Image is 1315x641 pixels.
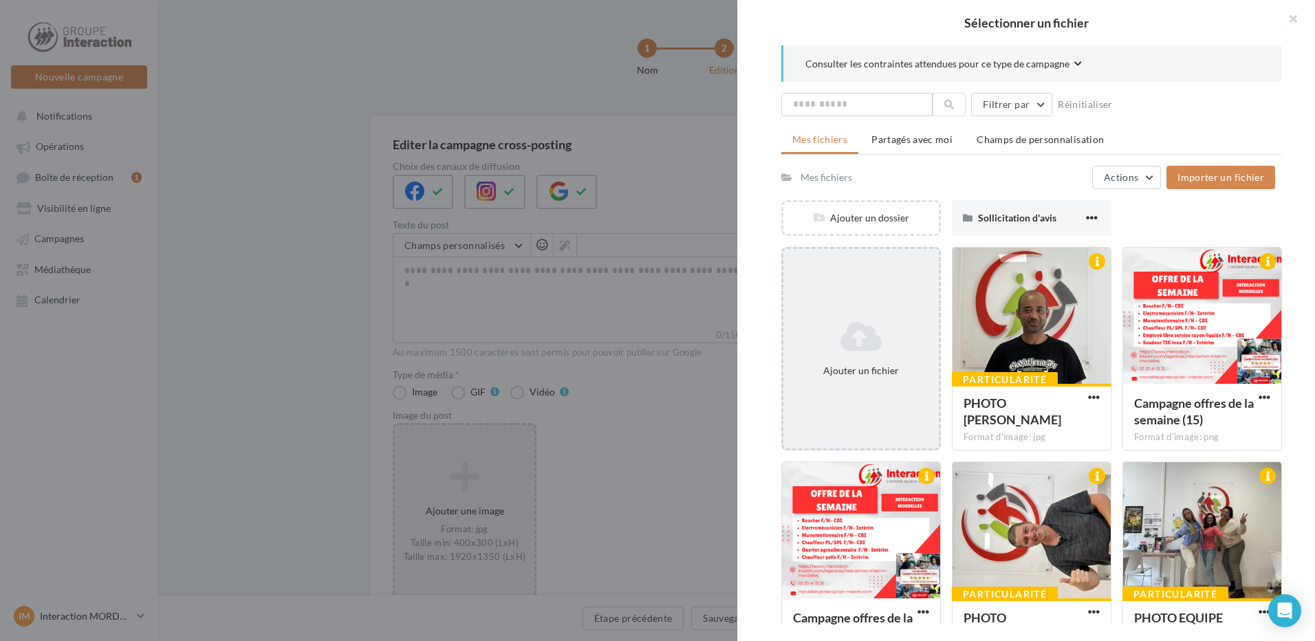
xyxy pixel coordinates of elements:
[789,364,933,378] div: Ajouter un fichier
[759,17,1293,29] h2: Sélectionner un fichier
[952,372,1058,387] div: Particularité
[964,395,1061,427] span: PHOTO BOUDOUX LYLIAN
[1268,594,1301,627] div: Open Intercom Messenger
[978,212,1056,224] span: Sollicitation d'avis
[1092,166,1161,189] button: Actions
[964,431,1100,444] div: Format d'image: jpg
[1134,395,1254,427] span: Campagne offres de la semaine (15)
[783,211,939,225] div: Ajouter un dossier
[1177,171,1264,183] span: Importer un fichier
[1122,587,1228,602] div: Particularité
[1104,171,1138,183] span: Actions
[1134,431,1270,444] div: Format d'image: png
[971,93,1052,116] button: Filtrer par
[1052,96,1118,113] button: Réinitialiser
[952,587,1058,602] div: Particularité
[801,171,852,184] div: Mes fichiers
[977,133,1104,145] span: Champs de personnalisation
[805,56,1082,74] button: Consulter les contraintes attendues pour ce type de campagne
[1166,166,1275,189] button: Importer un fichier
[805,57,1069,71] span: Consulter les contraintes attendues pour ce type de campagne
[792,133,847,145] span: Mes fichiers
[871,133,953,145] span: Partagés avec moi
